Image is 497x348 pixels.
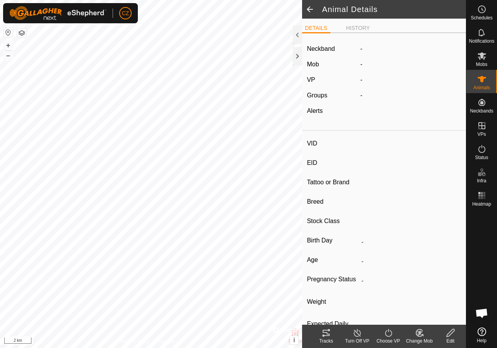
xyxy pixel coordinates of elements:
[469,39,494,43] span: Notifications
[307,139,358,149] label: VID
[404,338,435,345] div: Change Mob
[357,91,464,100] div: -
[475,155,488,160] span: Status
[360,61,362,68] span: -
[342,338,373,345] div: Turn Off VP
[3,51,13,60] button: –
[9,6,106,20] img: Gallagher Logo
[466,324,497,346] a: Help
[307,235,358,246] label: Birth Day
[307,294,358,310] label: Weight
[307,274,358,284] label: Pregnancy Status
[307,61,319,68] label: Mob
[472,202,491,206] span: Heatmap
[307,107,323,114] label: Alerts
[477,132,486,137] span: VPs
[360,76,362,83] app-display-virtual-paddock-transition: -
[307,44,335,54] label: Neckband
[307,158,358,168] label: EID
[307,197,358,207] label: Breed
[122,9,129,17] span: CZ
[477,338,487,343] span: Help
[17,28,26,38] button: Map Layers
[307,177,358,187] label: Tattoo or Brand
[477,178,486,183] span: Infra
[343,24,373,32] li: HISTORY
[473,85,490,90] span: Animals
[435,338,466,345] div: Edit
[311,338,342,345] div: Tracks
[307,216,358,226] label: Stock Class
[158,338,181,345] a: Contact Us
[307,255,358,265] label: Age
[120,338,149,345] a: Privacy Policy
[322,5,466,14] h2: Animal Details
[360,44,362,54] label: -
[307,76,315,83] label: VP
[3,41,13,50] button: +
[293,337,295,343] span: i
[373,338,404,345] div: Choose VP
[470,301,494,325] div: Open chat
[302,24,330,33] li: DETAILS
[3,28,13,37] button: Reset Map
[471,16,492,20] span: Schedules
[307,92,327,99] label: Groups
[307,319,358,338] label: Expected Daily Weight Gain
[470,109,493,113] span: Neckbands
[476,62,487,67] span: Mobs
[290,336,299,345] button: i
